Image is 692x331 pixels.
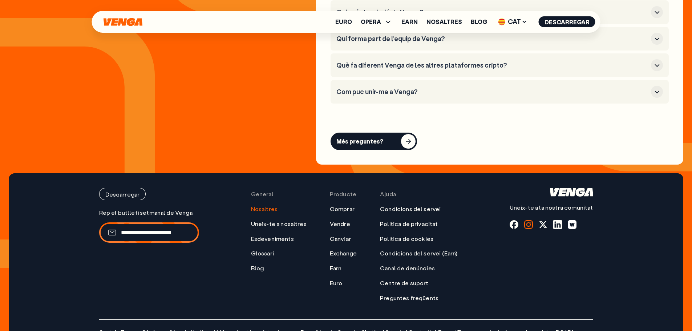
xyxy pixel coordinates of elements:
[426,19,462,25] a: Nosaltres
[336,59,663,71] button: Què fa diferent Venga de les altres plataformes cripto?
[336,8,648,16] h3: Quina és la missió de Venga?
[103,18,143,26] svg: Inici
[251,220,307,228] a: Uneix-te a nosaltres
[330,205,355,213] a: Comprar
[496,16,530,28] span: CAT
[539,220,547,229] a: x
[524,220,533,229] a: instagram
[401,19,418,25] a: Earn
[99,209,199,217] p: Rep el butlletí setmanal de Venga
[330,220,350,228] a: Vendre
[335,19,352,25] a: Euro
[539,16,595,27] button: Descarregar
[510,220,518,229] a: fb
[471,19,487,25] a: Blog
[380,235,433,243] a: Política de cookies
[99,188,146,200] button: Descarregar
[336,61,648,69] h3: Què fa diferent Venga de les altres plataformes cripto?
[550,188,593,197] svg: Inici
[99,188,199,200] a: Descarregar
[330,190,356,198] span: Producte
[336,138,383,145] div: Més preguntes?
[331,133,417,150] button: Més preguntes?
[251,265,264,272] a: Blog
[361,17,393,26] span: OPERA
[380,190,396,198] span: Ajuda
[251,250,274,257] a: Glossari
[330,265,342,272] a: Earn
[361,19,381,25] span: OPERA
[251,190,274,198] span: General
[336,6,663,18] button: Quina és la missió de Venga?
[336,86,663,98] button: Com puc unir-me a Venga?
[251,235,294,243] a: Esdeveniments
[380,265,435,272] a: Canal de denúncies
[336,33,663,45] button: Qui forma part de l’equip de Venga?
[568,220,576,229] a: warpcast
[553,220,562,229] a: linkedin
[510,204,593,211] p: Uneix-te a la nostra comunitat
[251,205,278,213] a: Nosaltres
[380,250,457,257] a: Condicions del servei (Earn)
[330,250,357,257] a: Exchange
[330,235,351,243] a: Canviar
[380,294,438,302] a: Preguntes freqüents
[498,18,506,25] img: flag-cat
[336,88,648,96] h3: Com puc unir-me a Venga?
[336,35,648,43] h3: Qui forma part de l’equip de Venga?
[380,279,429,287] a: Centre de suport
[380,205,441,213] a: Condicions del servei
[380,220,438,228] a: Política de privacitat
[330,279,343,287] a: Euro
